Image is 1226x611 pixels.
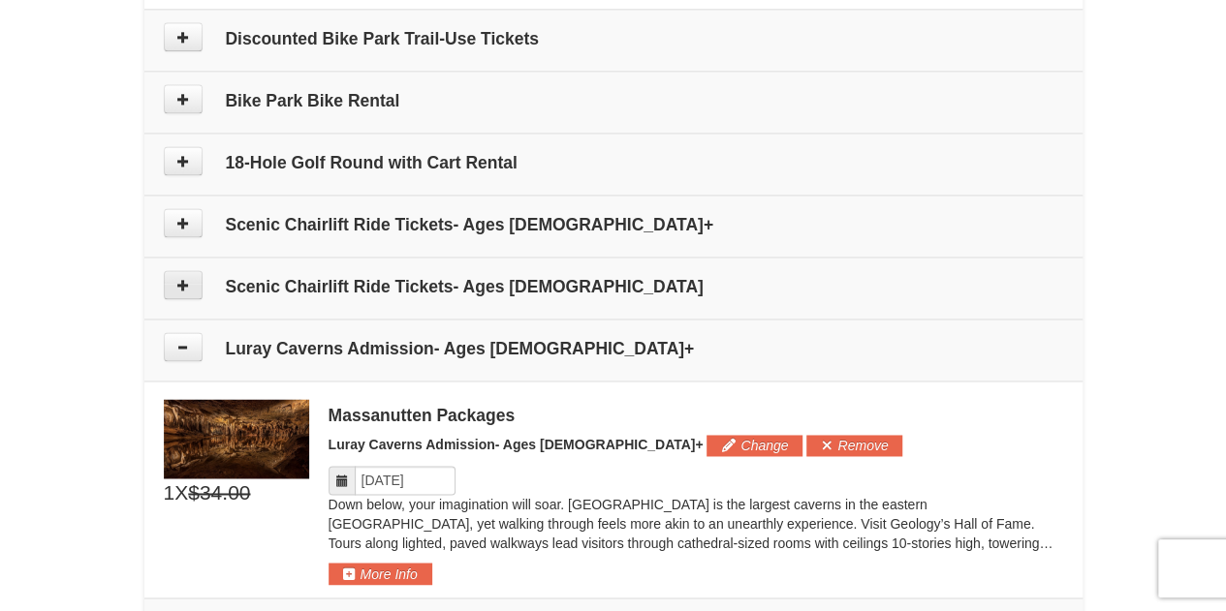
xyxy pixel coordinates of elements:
h4: Scenic Chairlift Ride Tickets- Ages [DEMOGRAPHIC_DATA]+ [164,215,1063,234]
div: Massanutten Packages [329,406,1063,425]
img: 6619879-48-e684863c.jpg [164,399,309,478]
span: Luray Caverns Admission- Ages [DEMOGRAPHIC_DATA]+ [329,437,704,452]
button: Change [707,435,802,456]
h4: 18-Hole Golf Round with Cart Rental [164,153,1063,172]
h4: Discounted Bike Park Trail-Use Tickets [164,29,1063,48]
span: $34.00 [188,478,250,507]
button: More Info [329,563,432,584]
span: 1 [164,478,175,507]
p: Down below, your imagination will soar. [GEOGRAPHIC_DATA] is the largest caverns in the eastern [... [329,495,1063,553]
h4: Luray Caverns Admission- Ages [DEMOGRAPHIC_DATA]+ [164,339,1063,358]
button: Remove [806,435,902,456]
h4: Scenic Chairlift Ride Tickets- Ages [DEMOGRAPHIC_DATA] [164,277,1063,296]
span: X [174,478,188,507]
h4: Bike Park Bike Rental [164,91,1063,110]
